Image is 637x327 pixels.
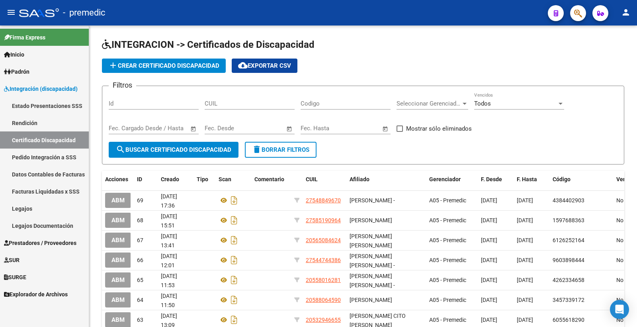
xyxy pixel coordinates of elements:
[6,8,16,17] mat-icon: menu
[102,39,315,50] span: INTEGRACION -> Certificados de Discapacidad
[553,176,571,182] span: Código
[306,237,341,243] span: 20565084624
[481,277,497,283] span: [DATE]
[616,217,623,223] span: No
[429,317,466,323] span: A05 - Premedic
[111,237,125,244] span: ABM
[137,317,143,323] span: 63
[429,257,466,263] span: A05 - Premedic
[4,256,20,264] span: SUR
[517,257,533,263] span: [DATE]
[616,317,623,323] span: No
[105,233,131,247] button: ABM
[108,62,219,69] span: Crear Certificado Discapacidad
[306,317,341,323] span: 20532946655
[429,176,461,182] span: Gerenciador
[105,176,128,182] span: Acciones
[111,277,125,284] span: ABM
[137,277,143,283] span: 65
[340,125,379,132] input: Fecha fin
[429,277,466,283] span: A05 - Premedic
[553,317,584,323] span: 6055618290
[109,125,141,132] input: Fecha inicio
[105,292,131,307] button: ABM
[426,171,478,188] datatable-header-cell: Gerenciador
[111,317,125,324] span: ABM
[161,233,177,249] span: [DATE] 13:41
[229,294,239,306] i: Descargar documento
[517,237,533,243] span: [DATE]
[161,293,177,308] span: [DATE] 11:50
[350,297,392,303] span: [PERSON_NAME]
[474,100,491,107] span: Todos
[621,8,631,17] mat-icon: person
[553,277,584,283] span: 4262334658
[137,257,143,263] span: 66
[137,297,143,303] span: 64
[205,125,237,132] input: Fecha inicio
[148,125,187,132] input: Fecha fin
[197,176,208,182] span: Tipo
[549,171,613,188] datatable-header-cell: Código
[350,233,392,249] span: [PERSON_NAME] [PERSON_NAME]
[517,317,533,323] span: [DATE]
[306,176,318,182] span: CUIL
[238,61,248,70] mat-icon: cloud_download
[4,239,76,247] span: Prestadores / Proveedores
[350,197,395,204] span: [PERSON_NAME] -
[229,274,239,286] i: Descargar documento
[105,253,131,267] button: ABM
[109,142,238,158] button: Buscar Certificado Discapacidad
[251,171,291,188] datatable-header-cell: Comentario
[232,59,297,73] button: Exportar CSV
[397,100,461,107] span: Seleccionar Gerenciador
[193,171,215,188] datatable-header-cell: Tipo
[111,297,125,304] span: ABM
[116,146,231,153] span: Buscar Certificado Discapacidad
[63,4,106,22] span: - premedic
[517,197,533,204] span: [DATE]
[134,171,158,188] datatable-header-cell: ID
[481,237,497,243] span: [DATE]
[303,171,346,188] datatable-header-cell: CUIL
[111,197,125,204] span: ABM
[116,145,125,154] mat-icon: search
[215,171,251,188] datatable-header-cell: Scan
[301,125,333,132] input: Fecha inicio
[517,297,533,303] span: [DATE]
[285,124,294,133] button: Open calendar
[350,253,395,268] span: [PERSON_NAME] [PERSON_NAME] -
[350,176,369,182] span: Afiliado
[252,146,309,153] span: Borrar Filtros
[105,312,131,327] button: ABM
[616,257,623,263] span: No
[4,33,45,42] span: Firma Express
[4,50,24,59] span: Inicio
[553,217,584,223] span: 1597688363
[4,67,29,76] span: Padrón
[161,273,177,288] span: [DATE] 11:53
[616,277,623,283] span: No
[161,213,177,229] span: [DATE] 15:51
[481,297,497,303] span: [DATE]
[616,297,623,303] span: No
[137,197,143,204] span: 69
[481,176,502,182] span: F. Desde
[252,145,262,154] mat-icon: delete
[406,124,472,133] span: Mostrar sólo eliminados
[481,217,497,223] span: [DATE]
[517,277,533,283] span: [DATE]
[517,176,537,182] span: F. Hasta
[350,217,392,223] span: [PERSON_NAME]
[137,237,143,243] span: 67
[244,125,283,132] input: Fecha fin
[478,171,514,188] datatable-header-cell: F. Desde
[306,257,341,263] span: 27544744386
[517,217,533,223] span: [DATE]
[350,273,395,288] span: [PERSON_NAME] [PERSON_NAME] -
[306,197,341,204] span: 27548849670
[161,253,177,268] span: [DATE] 12:01
[553,237,584,243] span: 6126252164
[189,124,198,133] button: Open calendar
[105,193,131,208] button: ABM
